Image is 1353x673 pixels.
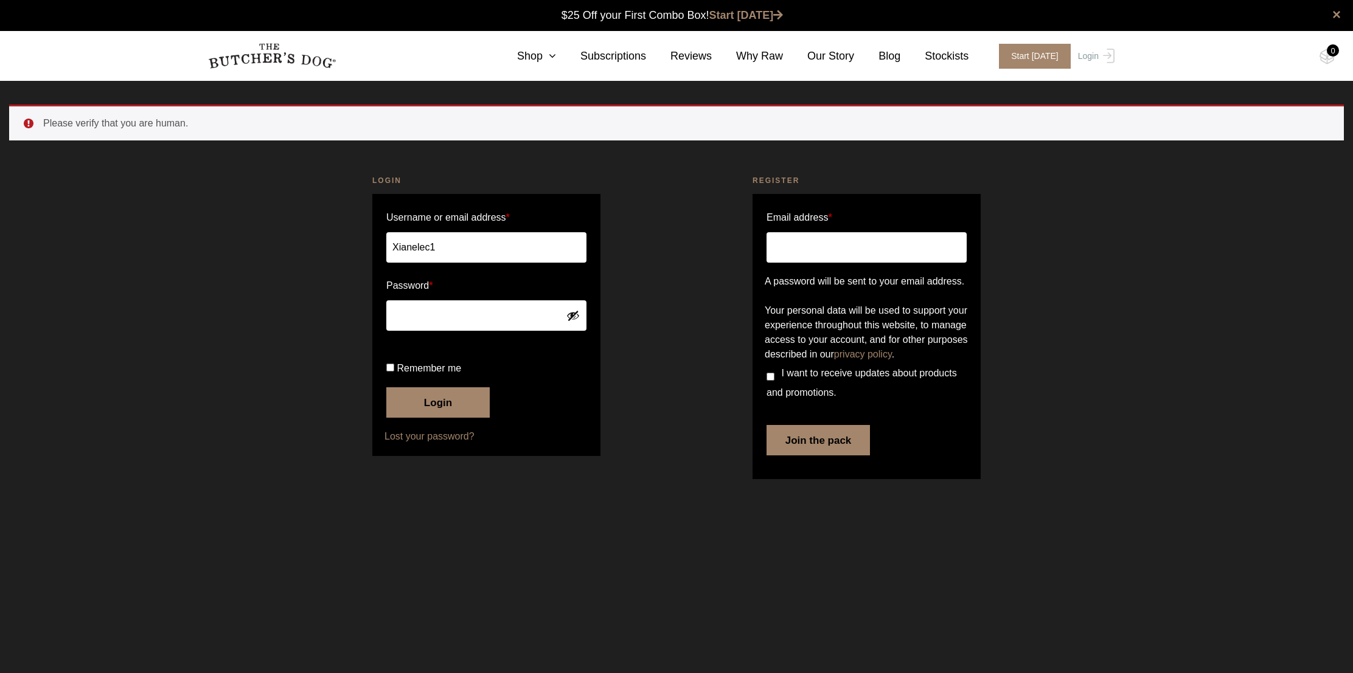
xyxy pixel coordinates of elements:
a: Start [DATE] [987,44,1075,69]
button: Show password [566,309,580,322]
a: Blog [854,48,900,64]
a: close [1332,7,1341,22]
a: Start [DATE] [709,9,784,21]
p: A password will be sent to your email address. [765,274,969,289]
li: Please verify that you are human. [43,116,1324,131]
span: Start [DATE] [999,44,1071,69]
p: Your personal data will be used to support your experience throughout this website, to manage acc... [765,303,969,362]
a: Why Raw [712,48,783,64]
span: Remember me [397,363,461,373]
button: Login [386,387,490,418]
a: Our Story [783,48,854,64]
img: TBD_Cart-Empty.png [1320,49,1335,64]
a: Subscriptions [556,48,646,64]
label: Username or email address [386,208,586,227]
a: Reviews [646,48,712,64]
a: privacy policy [834,349,892,359]
label: Password [386,276,586,295]
label: Email address [767,208,832,227]
input: I want to receive updates about products and promotions. [767,373,774,381]
h2: Login [372,174,600,187]
a: Stockists [900,48,969,64]
a: Shop [493,48,556,64]
h2: Register [753,174,981,187]
a: Login [1075,44,1115,69]
button: Join the pack [767,425,870,455]
span: I want to receive updates about products and promotions. [767,368,957,398]
input: Remember me [386,364,394,371]
div: 0 [1327,44,1339,57]
a: Lost your password? [384,429,588,444]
